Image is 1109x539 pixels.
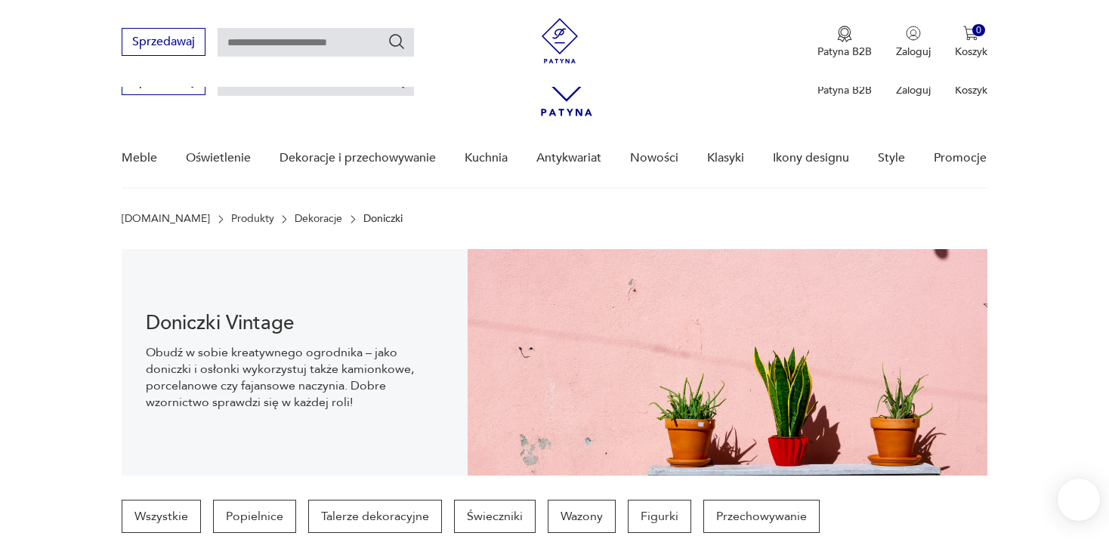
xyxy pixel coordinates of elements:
[388,32,406,51] button: Szukaj
[630,129,678,187] a: Nowości
[817,26,872,59] a: Ikona medaluPatyna B2B
[537,18,582,63] img: Patyna - sklep z meblami i dekoracjami vintage
[146,344,443,411] p: Obudź w sobie kreatywnego ogrodnika – jako doniczki i osłonki wykorzystuj także kamionkowe, porce...
[122,28,205,56] button: Sprzedawaj
[363,213,403,225] p: Doniczki
[186,129,251,187] a: Oświetlenie
[817,45,872,59] p: Patyna B2B
[817,83,872,97] p: Patyna B2B
[122,500,201,533] a: Wszystkie
[280,129,436,187] a: Dekoracje i przechowywanie
[231,213,274,225] a: Produkty
[896,45,931,59] p: Zaloguj
[972,24,985,37] div: 0
[122,38,205,48] a: Sprzedawaj
[934,129,987,187] a: Promocje
[773,129,849,187] a: Ikony designu
[146,314,443,332] h1: Doniczki Vintage
[906,26,921,41] img: Ikonka użytkownika
[955,45,987,59] p: Koszyk
[468,249,987,476] img: ba122618386fa961f78ef92bee24ebb9.jpg
[454,500,536,533] a: Świeczniki
[536,129,601,187] a: Antykwariat
[963,26,978,41] img: Ikona koszyka
[122,77,205,88] a: Sprzedawaj
[955,83,987,97] p: Koszyk
[837,26,852,42] img: Ikona medalu
[122,129,157,187] a: Meble
[703,500,820,533] a: Przechowywanie
[308,500,442,533] a: Talerze dekoracyjne
[465,129,508,187] a: Kuchnia
[878,129,905,187] a: Style
[817,26,872,59] button: Patyna B2B
[122,213,210,225] a: [DOMAIN_NAME]
[295,213,342,225] a: Dekoracje
[628,500,691,533] a: Figurki
[213,500,296,533] a: Popielnice
[548,500,616,533] a: Wazony
[707,129,744,187] a: Klasyki
[955,26,987,59] button: 0Koszyk
[1058,479,1100,521] iframe: Smartsupp widget button
[896,83,931,97] p: Zaloguj
[896,26,931,59] button: Zaloguj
